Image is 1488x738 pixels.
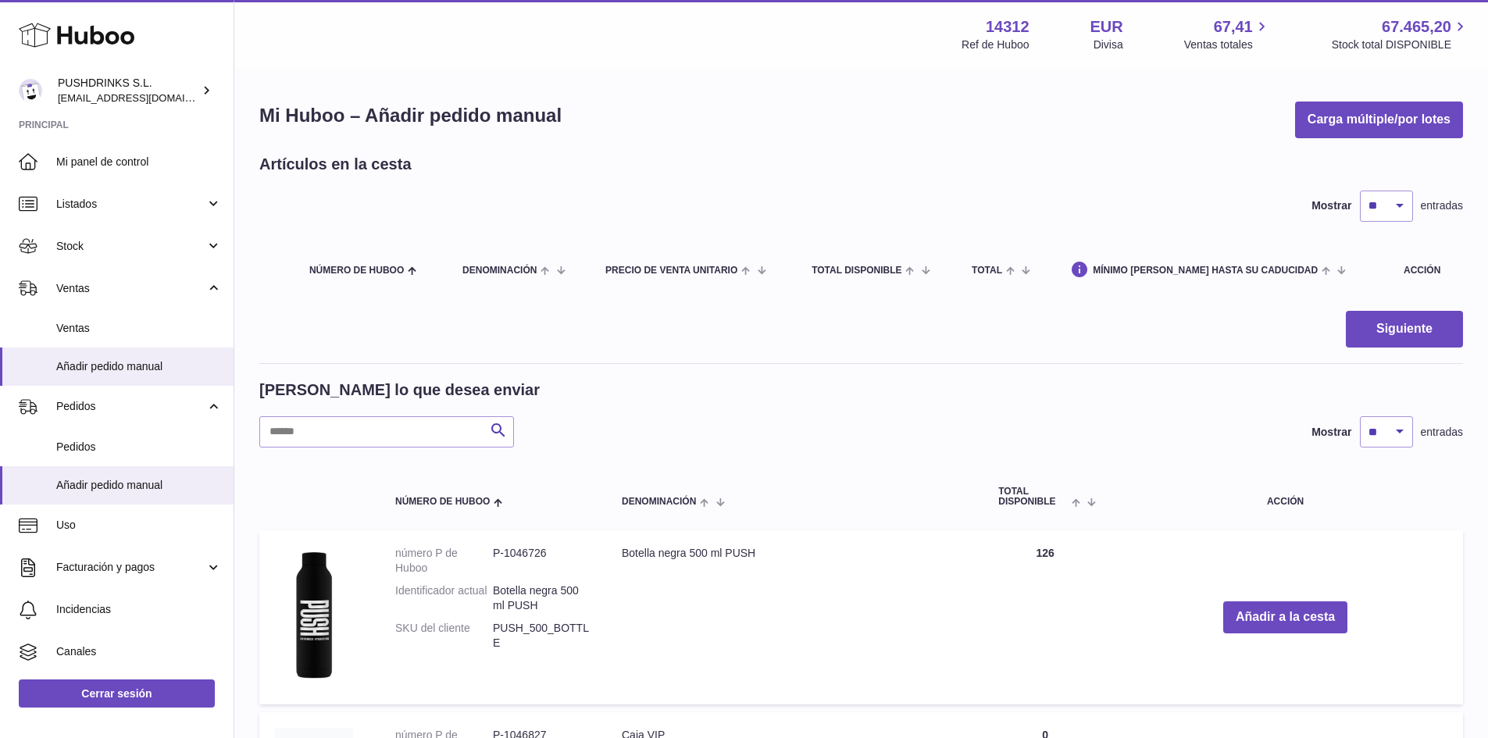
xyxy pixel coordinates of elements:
[395,497,490,507] span: Número de Huboo
[983,530,1108,704] td: 126
[56,644,222,659] span: Canales
[259,103,562,128] h1: Mi Huboo – Añadir pedido manual
[1311,425,1351,440] label: Mostrar
[58,76,198,105] div: PUSHDRINKS S.L.
[1108,471,1463,522] th: Acción
[606,530,983,704] td: Botella negra 500 ml PUSH
[1346,311,1463,348] button: Siguiente
[998,487,1068,507] span: Total DISPONIBLE
[1184,16,1271,52] a: 67,41 Ventas totales
[1214,16,1253,37] span: 67,41
[1332,16,1469,52] a: 67.465,20 Stock total DISPONIBLE
[622,497,696,507] span: Denominación
[19,79,42,102] img: framos@pushdrinks.es
[19,679,215,708] a: Cerrar sesión
[493,546,591,576] dd: P-1046726
[1421,425,1463,440] span: entradas
[812,266,901,276] span: Total DISPONIBLE
[1421,198,1463,213] span: entradas
[1332,37,1469,52] span: Stock total DISPONIBLE
[1093,266,1318,276] span: Mínimo [PERSON_NAME] hasta su caducidad
[56,399,205,414] span: Pedidos
[56,560,205,575] span: Facturación y pagos
[56,359,222,374] span: Añadir pedido manual
[493,583,591,613] dd: Botella negra 500 ml PUSH
[972,266,1002,276] span: Total
[56,197,205,212] span: Listados
[1090,16,1123,37] strong: EUR
[493,621,591,651] dd: PUSH_500_BOTTLE
[1404,266,1447,276] div: Acción
[1311,198,1351,213] label: Mostrar
[56,440,222,455] span: Pedidos
[462,266,537,276] span: Denominación
[56,281,205,296] span: Ventas
[58,91,230,104] span: [EMAIL_ADDRESS][DOMAIN_NAME]
[275,546,353,685] img: Botella negra 500 ml PUSH
[56,478,222,493] span: Añadir pedido manual
[56,321,222,336] span: Ventas
[986,16,1029,37] strong: 14312
[259,154,412,175] h2: Artículos en la cesta
[56,602,222,617] span: Incidencias
[605,266,737,276] span: Precio de venta unitario
[1184,37,1271,52] span: Ventas totales
[309,266,404,276] span: Número de Huboo
[1382,16,1451,37] span: 67.465,20
[56,518,222,533] span: Uso
[395,621,493,651] dt: SKU del cliente
[259,380,540,401] h2: [PERSON_NAME] lo que desea enviar
[56,239,205,254] span: Stock
[962,37,1029,52] div: Ref de Huboo
[56,155,222,169] span: Mi panel de control
[395,583,493,613] dt: Identificador actual
[1094,37,1123,52] div: Divisa
[1295,102,1463,138] button: Carga múltiple/por lotes
[395,546,493,576] dt: número P de Huboo
[1223,601,1347,633] button: Añadir a la cesta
